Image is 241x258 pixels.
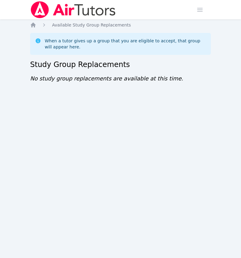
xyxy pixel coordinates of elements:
[30,60,211,69] h2: Study Group Replacements
[52,22,131,28] a: Available Study Group Replacements
[30,22,211,28] nav: Breadcrumb
[52,23,131,27] span: Available Study Group Replacements
[30,1,116,18] img: Air Tutors
[45,38,206,50] div: When a tutor gives up a group that you are eligible to accept, that group will appear here.
[30,75,183,82] span: No study group replacements are available at this time.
